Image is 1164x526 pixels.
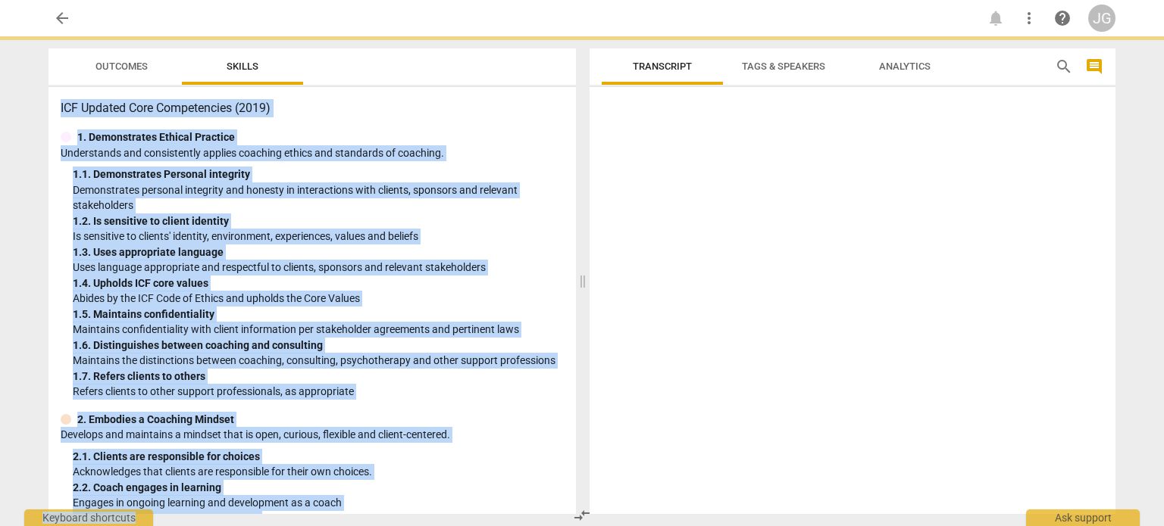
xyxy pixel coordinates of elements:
span: more_vert [1020,9,1038,27]
p: 2. Embodies a Coaching Mindset [77,412,234,428]
h3: ICF Updated Core Competencies (2019) [61,99,564,117]
div: 1. 6. Distinguishes between coaching and consulting [73,338,564,353]
p: Uses language appropriate and respectful to clients, sponsors and relevant stakeholders [73,260,564,275]
p: Maintains the distinctions between coaching, consulting, psychotherapy and other support professions [73,353,564,369]
a: Help [1049,5,1076,32]
p: Demonstrates personal integrity and honesty in interactions with clients, sponsors and relevant s... [73,182,564,213]
p: Understands and consistently applies coaching ethics and standards of coaching. [61,145,564,161]
div: Keyboard shortcuts [24,509,153,526]
button: Show/Hide comments [1082,54,1106,79]
div: 2. 1. Clients are responsible for choices [73,449,564,465]
p: 1. Demonstrates Ethical Practice [77,129,235,145]
span: Tags & Speakers [742,61,825,72]
div: 1. 2. Is sensitive to client identity [73,213,564,229]
span: comment [1085,58,1103,76]
span: search [1055,58,1073,76]
span: Skills [227,61,258,72]
button: JG [1088,5,1115,32]
span: arrow_back [53,9,71,27]
span: Analytics [879,61,931,72]
p: Is sensitive to clients' identity, environment, experiences, values and beliefs [73,229,564,244]
div: 1. 3. Uses appropriate language [73,244,564,260]
div: Ask support [1026,509,1140,526]
p: Engages in ongoing learning and development as a coach [73,495,564,511]
p: Develops and maintains a mindset that is open, curious, flexible and client-centered. [61,427,564,443]
button: Search [1052,54,1076,79]
div: 1. 4. Upholds ICF core values [73,275,564,291]
p: Abides by the ICF Code of Ethics and upholds the Core Values [73,291,564,307]
p: Maintains confidentiality with client information per stakeholder agreements and pertinent laws [73,322,564,338]
div: 1. 7. Refers clients to others [73,369,564,384]
div: 1. 5. Maintains confidentiality [73,307,564,322]
div: 2. 2. Coach engages in learning [73,480,564,496]
p: Acknowledges that clients are responsible for their own choices. [73,464,564,480]
span: Transcript [633,61,692,72]
span: Outcomes [95,61,148,72]
span: help [1053,9,1072,27]
p: Refers clients to other support professionals, as appropriate [73,384,564,400]
div: 1. 1. Demonstrates Personal integrity [73,167,564,182]
span: compare_arrows [573,506,591,524]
